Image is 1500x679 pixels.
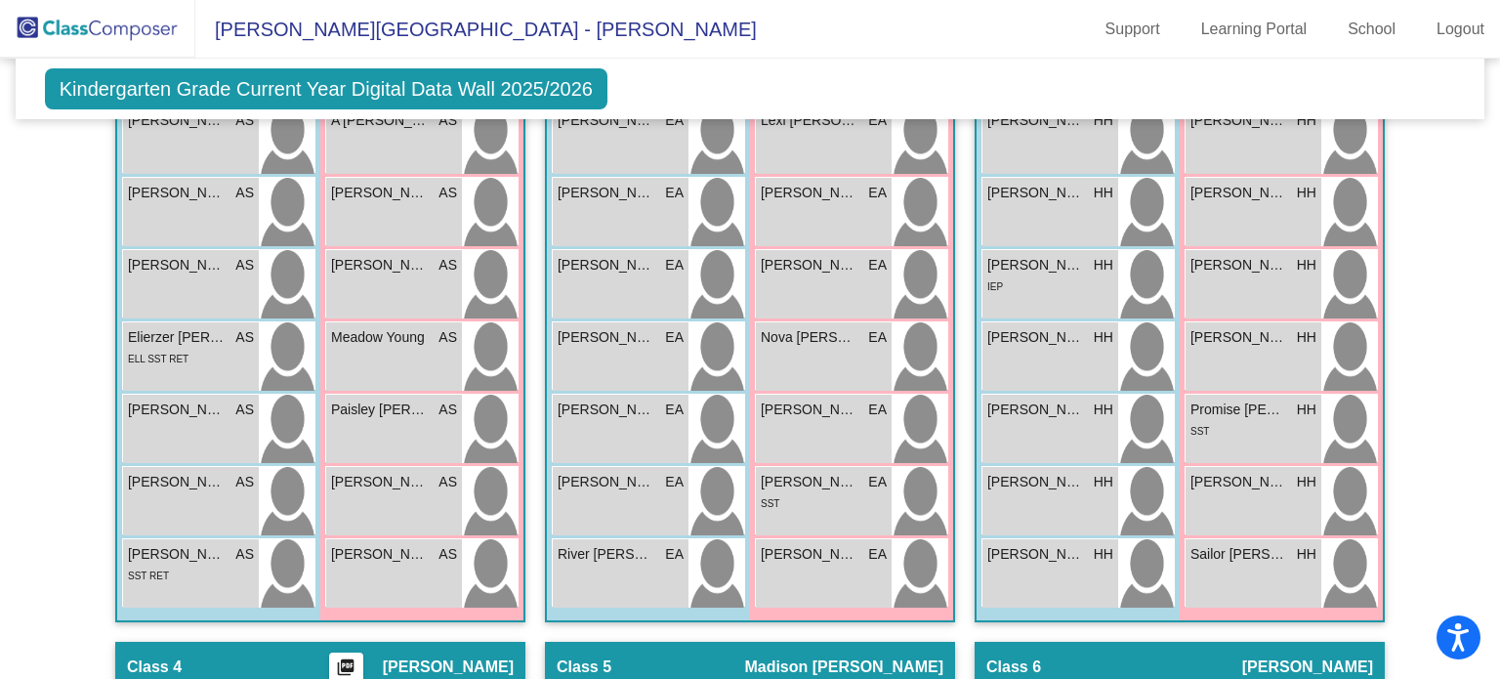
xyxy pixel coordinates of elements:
span: [PERSON_NAME] [128,255,226,276]
span: [PERSON_NAME] [761,544,858,565]
span: EA [868,472,887,492]
span: [PERSON_NAME] [761,400,858,420]
span: [PERSON_NAME][GEOGRAPHIC_DATA] - [PERSON_NAME] [195,14,757,45]
span: HH [1094,544,1113,565]
span: EA [665,472,684,492]
span: [PERSON_NAME] [987,400,1085,420]
span: EA [868,183,887,203]
span: [PERSON_NAME] [128,183,226,203]
span: [PERSON_NAME] [987,183,1085,203]
span: [PERSON_NAME] [558,327,655,348]
span: AS [235,183,254,203]
span: [PERSON_NAME] [558,183,655,203]
span: Class 4 [127,658,182,677]
span: [PERSON_NAME] [128,400,226,420]
span: [PERSON_NAME] [1242,658,1373,677]
span: HH [1297,544,1316,565]
span: HH [1094,327,1113,348]
span: HH [1094,472,1113,492]
span: [PERSON_NAME] [761,255,858,276]
span: [PERSON_NAME] [331,472,429,492]
span: HH [1094,110,1113,131]
a: Support [1090,14,1176,45]
span: SST [761,498,779,509]
span: Meadow Young [331,327,429,348]
span: Sailor [PERSON_NAME] [1190,544,1288,565]
span: Nova [PERSON_NAME] [761,327,858,348]
span: [PERSON_NAME] [761,472,858,492]
span: EA [665,327,684,348]
span: Class 6 [986,658,1041,677]
span: [PERSON_NAME] [PERSON_NAME] [761,183,858,203]
span: AS [438,400,457,420]
span: HH [1297,472,1316,492]
span: AS [235,544,254,565]
span: [PERSON_NAME] [1190,255,1288,276]
span: [PERSON_NAME] [987,472,1085,492]
span: Lexi [PERSON_NAME] [761,110,858,131]
span: [PERSON_NAME] [128,472,226,492]
a: Logout [1421,14,1500,45]
span: [PERSON_NAME] [128,110,226,131]
span: [PERSON_NAME] [987,327,1085,348]
span: [PERSON_NAME] [558,110,655,131]
span: AS [235,472,254,492]
span: Paisley [PERSON_NAME] [331,400,429,420]
span: EA [665,544,684,565]
span: EA [868,544,887,565]
span: [PERSON_NAME] [987,544,1085,565]
span: [PERSON_NAME] [558,400,655,420]
span: IEP [987,281,1003,292]
span: [PERSON_NAME] [987,110,1085,131]
span: HH [1094,255,1113,276]
span: HH [1297,400,1316,420]
span: HH [1297,110,1316,131]
span: AS [235,400,254,420]
span: AS [235,255,254,276]
span: Elierzer [PERSON_NAME] [128,327,226,348]
span: AS [438,472,457,492]
span: A'[PERSON_NAME] [PERSON_NAME] [331,110,429,131]
span: HH [1297,183,1316,203]
span: [PERSON_NAME] [383,658,514,677]
span: EA [868,400,887,420]
span: [PERSON_NAME] [1190,183,1288,203]
span: AS [235,327,254,348]
span: Madison [PERSON_NAME] [744,658,943,677]
span: EA [665,183,684,203]
span: EA [665,255,684,276]
a: Learning Portal [1186,14,1323,45]
span: HH [1297,327,1316,348]
span: SST RET [128,571,169,581]
span: [PERSON_NAME] [1190,327,1288,348]
span: [PERSON_NAME] [987,255,1085,276]
span: [PERSON_NAME] [558,255,655,276]
span: [PERSON_NAME] [1190,110,1288,131]
a: School [1332,14,1411,45]
span: AS [438,327,457,348]
span: EA [665,400,684,420]
span: HH [1094,400,1113,420]
span: Class 5 [557,658,611,677]
span: EA [868,255,887,276]
span: AS [438,183,457,203]
span: [PERSON_NAME] [331,544,429,565]
span: EA [868,327,887,348]
span: [PERSON_NAME] [331,183,429,203]
span: EA [868,110,887,131]
span: AS [438,255,457,276]
span: HH [1094,183,1113,203]
span: [PERSON_NAME][GEOGRAPHIC_DATA] [558,472,655,492]
span: AS [438,544,457,565]
span: ELL SST RET [128,354,188,364]
span: SST [1190,426,1209,437]
span: [PERSON_NAME] [331,255,429,276]
span: AS [438,110,457,131]
span: River [PERSON_NAME] [558,544,655,565]
span: Kindergarten Grade Current Year Digital Data Wall 2025/2026 [45,68,607,109]
span: AS [235,110,254,131]
span: HH [1297,255,1316,276]
span: EA [665,110,684,131]
span: [PERSON_NAME] [128,544,226,565]
span: [PERSON_NAME] [1190,472,1288,492]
